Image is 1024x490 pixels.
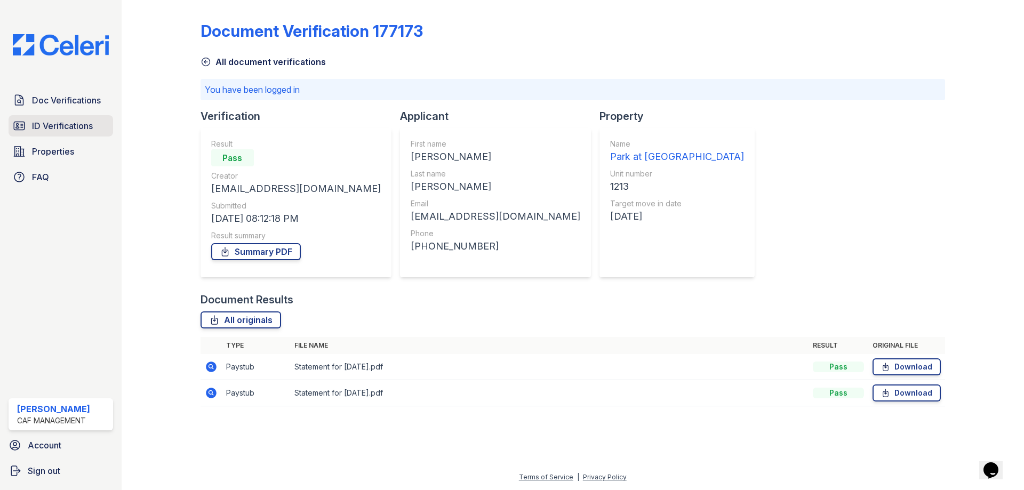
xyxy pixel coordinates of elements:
[411,228,580,239] div: Phone
[411,139,580,149] div: First name
[9,90,113,111] a: Doc Verifications
[9,166,113,188] a: FAQ
[813,388,864,398] div: Pass
[411,239,580,254] div: [PHONE_NUMBER]
[411,149,580,164] div: [PERSON_NAME]
[411,179,580,194] div: [PERSON_NAME]
[9,115,113,136] a: ID Verifications
[4,460,117,481] a: Sign out
[201,292,293,307] div: Document Results
[211,243,301,260] a: Summary PDF
[813,362,864,372] div: Pass
[411,198,580,209] div: Email
[32,171,49,183] span: FAQ
[610,139,744,149] div: Name
[211,181,381,196] div: [EMAIL_ADDRESS][DOMAIN_NAME]
[205,83,941,96] p: You have been logged in
[222,354,290,380] td: Paystub
[577,473,579,481] div: |
[4,435,117,456] a: Account
[290,380,809,406] td: Statement for [DATE].pdf
[411,209,580,224] div: [EMAIL_ADDRESS][DOMAIN_NAME]
[979,447,1013,479] iframe: chat widget
[211,149,254,166] div: Pass
[809,337,868,354] th: Result
[610,198,744,209] div: Target move in date
[17,415,90,426] div: CAF Management
[610,168,744,179] div: Unit number
[201,55,326,68] a: All document verifications
[32,119,93,132] span: ID Verifications
[610,209,744,224] div: [DATE]
[610,139,744,164] a: Name Park at [GEOGRAPHIC_DATA]
[211,200,381,211] div: Submitted
[610,179,744,194] div: 1213
[211,211,381,226] div: [DATE] 08:12:18 PM
[9,141,113,162] a: Properties
[290,337,809,354] th: File name
[211,171,381,181] div: Creator
[32,94,101,107] span: Doc Verifications
[201,109,400,124] div: Verification
[17,403,90,415] div: [PERSON_NAME]
[519,473,573,481] a: Terms of Service
[873,384,941,401] a: Download
[201,21,423,41] div: Document Verification 177173
[610,149,744,164] div: Park at [GEOGRAPHIC_DATA]
[222,380,290,406] td: Paystub
[32,145,74,158] span: Properties
[290,354,809,380] td: Statement for [DATE].pdf
[599,109,763,124] div: Property
[400,109,599,124] div: Applicant
[583,473,627,481] a: Privacy Policy
[211,139,381,149] div: Result
[4,34,117,55] img: CE_Logo_Blue-a8612792a0a2168367f1c8372b55b34899dd931a85d93a1a3d3e32e68fde9ad4.png
[222,337,290,354] th: Type
[211,230,381,241] div: Result summary
[411,168,580,179] div: Last name
[873,358,941,375] a: Download
[868,337,945,354] th: Original file
[201,311,281,328] a: All originals
[28,464,60,477] span: Sign out
[28,439,61,452] span: Account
